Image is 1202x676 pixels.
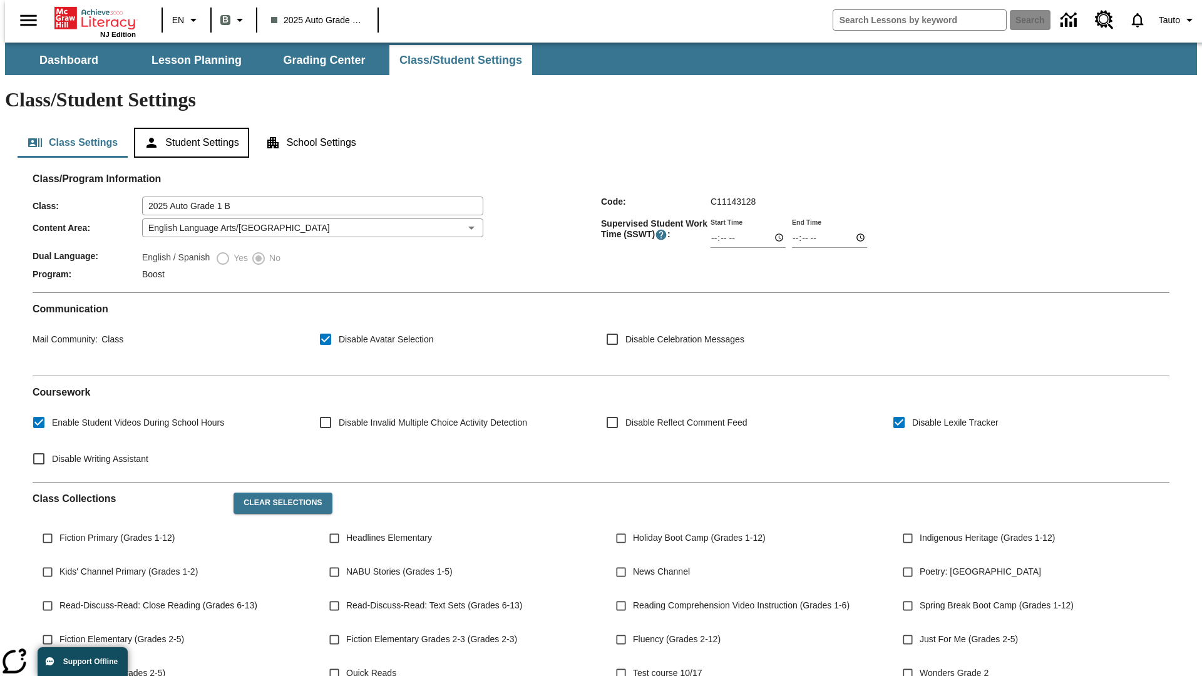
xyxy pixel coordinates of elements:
a: Notifications [1121,4,1154,36]
span: Kids' Channel Primary (Grades 1-2) [59,565,198,578]
span: NJ Edition [100,31,136,38]
span: B [222,12,229,28]
button: Open side menu [10,2,47,39]
div: Class/Program Information [33,185,1169,282]
h2: Class Collections [33,493,223,504]
h1: Class/Student Settings [5,88,1197,111]
span: Code : [601,197,711,207]
div: Coursework [33,386,1169,472]
button: Boost Class color is gray green. Change class color [215,9,252,31]
span: Reading Comprehension Video Instruction (Grades 1-6) [633,599,850,612]
button: Class Settings [18,128,128,158]
label: End Time [792,217,821,227]
span: Class [98,334,123,344]
span: Indigenous Heritage (Grades 1-12) [920,531,1055,545]
h2: Communication [33,303,1169,315]
a: Resource Center, Will open in new tab [1087,3,1121,37]
div: SubNavbar [5,43,1197,75]
span: Grading Center [283,53,365,68]
span: Disable Avatar Selection [339,333,434,346]
div: English Language Arts/[GEOGRAPHIC_DATA] [142,218,483,237]
span: Class : [33,201,142,211]
span: Fiction Elementary Grades 2-3 (Grades 2-3) [346,633,517,646]
span: Poetry: [GEOGRAPHIC_DATA] [920,565,1041,578]
label: English / Spanish [142,251,210,266]
div: Class/Student Settings [18,128,1184,158]
span: EN [172,14,184,27]
span: Dashboard [39,53,98,68]
span: News Channel [633,565,690,578]
span: Yes [230,252,248,265]
span: Read-Discuss-Read: Close Reading (Grades 6-13) [59,599,257,612]
span: 2025 Auto Grade 1 B [271,14,364,27]
span: Lesson Planning [152,53,242,68]
span: Disable Writing Assistant [52,453,148,466]
span: Dual Language : [33,251,142,261]
span: Spring Break Boot Camp (Grades 1-12) [920,599,1074,612]
span: Fiction Primary (Grades 1-12) [59,531,175,545]
div: Home [54,4,136,38]
h2: Course work [33,386,1169,398]
span: Content Area : [33,223,142,233]
button: Class/Student Settings [389,45,532,75]
span: Headlines Elementary [346,531,432,545]
span: Program : [33,269,142,279]
button: Dashboard [6,45,131,75]
span: Just For Me (Grades 2-5) [920,633,1018,646]
button: Student Settings [134,128,249,158]
button: Lesson Planning [134,45,259,75]
button: School Settings [255,128,366,158]
a: Home [54,6,136,31]
span: No [266,252,280,265]
button: Grading Center [262,45,387,75]
span: Enable Student Videos During School Hours [52,416,224,429]
h2: Class/Program Information [33,173,1169,185]
input: search field [833,10,1006,30]
a: Data Center [1053,3,1087,38]
button: Support Offline [38,647,128,676]
span: Supervised Student Work Time (SSWT) : [601,218,711,241]
span: C11143128 [711,197,756,207]
span: Disable Celebration Messages [625,333,744,346]
span: Class/Student Settings [399,53,522,68]
span: Mail Community : [33,334,98,344]
span: Disable Reflect Comment Feed [625,416,747,429]
span: Tauto [1159,14,1180,27]
div: SubNavbar [5,45,533,75]
span: Boost [142,269,165,279]
span: Support Offline [63,657,118,666]
span: NABU Stories (Grades 1-5) [346,565,453,578]
button: Clear Selections [234,493,332,514]
button: Supervised Student Work Time is the timeframe when students can take LevelSet and when lessons ar... [655,228,667,241]
span: Disable Invalid Multiple Choice Activity Detection [339,416,527,429]
span: Fiction Elementary (Grades 2-5) [59,633,184,646]
span: Disable Lexile Tracker [912,416,999,429]
button: Language: EN, Select a language [167,9,207,31]
span: Fluency (Grades 2-12) [633,633,721,646]
input: Class [142,197,483,215]
span: Holiday Boot Camp (Grades 1-12) [633,531,766,545]
button: Profile/Settings [1154,9,1202,31]
label: Start Time [711,217,742,227]
span: Read-Discuss-Read: Text Sets (Grades 6-13) [346,599,522,612]
div: Communication [33,303,1169,366]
